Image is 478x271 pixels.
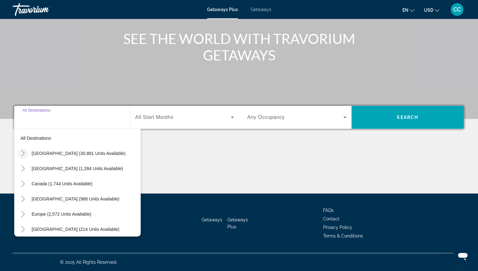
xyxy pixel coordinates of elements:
button: Search [352,106,464,129]
button: User Menu [449,3,465,16]
span: Search [397,115,418,120]
button: Change language [402,5,414,15]
button: [GEOGRAPHIC_DATA] (968 units available) [28,193,123,205]
a: Getaways [251,7,271,12]
button: Toggle United States (30,881 units available) [17,148,28,159]
span: [GEOGRAPHIC_DATA] (30,881 units available) [32,151,126,156]
span: Canada (1,744 units available) [32,181,93,186]
a: Terms & Conditions [323,233,363,238]
span: en [402,8,408,13]
a: Travorium [13,1,76,18]
button: [GEOGRAPHIC_DATA] (1,284 units available) [28,163,126,174]
button: [GEOGRAPHIC_DATA] (214 units available) [28,224,123,235]
span: Any Occupancy [247,114,285,120]
a: FAQs [323,208,334,213]
button: Toggle Europe (2,572 units available) [17,209,28,220]
span: All Destinations [22,108,51,112]
span: Europe (2,572 units available) [32,212,91,217]
span: All Start Months [135,114,174,120]
iframe: Button to launch messaging window [453,246,473,266]
a: Getaways Plus [207,7,238,12]
span: [GEOGRAPHIC_DATA] (1,284 units available) [32,166,123,171]
button: All destinations [17,132,141,144]
span: CC [453,6,461,13]
div: Search widget [14,106,464,129]
a: Privacy Policy [323,225,352,230]
button: Toggle Canada (1,744 units available) [17,178,28,189]
span: [GEOGRAPHIC_DATA] (214 units available) [32,227,120,232]
button: Toggle Caribbean & Atlantic Islands (968 units available) [17,194,28,205]
button: Toggle Mexico (1,284 units available) [17,163,28,174]
span: All destinations [21,136,51,141]
span: USD [424,8,433,13]
button: Change currency [424,5,439,15]
h1: SEE THE WORLD WITH TRAVORIUM GETAWAYS [120,30,358,63]
button: Toggle Australia (214 units available) [17,224,28,235]
button: Canada (1,744 units available) [28,178,96,189]
a: Getaways Plus [227,217,248,229]
button: Europe (2,572 units available) [28,208,95,220]
a: Getaways [202,217,222,222]
span: © 2025 All Rights Reserved. [60,260,117,265]
button: [GEOGRAPHIC_DATA] (30,881 units available) [28,148,129,159]
span: [GEOGRAPHIC_DATA] (968 units available) [32,196,120,201]
a: Contact [323,216,340,221]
